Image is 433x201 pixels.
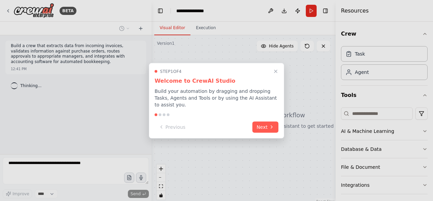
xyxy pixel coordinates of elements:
button: Next [252,121,278,133]
button: Close walkthrough [272,67,280,75]
p: Build your automation by dragging and dropping Tasks, Agents and Tools or by using the AI Assista... [155,87,278,108]
button: Hide left sidebar [156,6,165,16]
span: Step 1 of 4 [160,68,182,74]
h3: Welcome to CrewAI Studio [155,77,278,85]
button: Previous [155,121,189,133]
